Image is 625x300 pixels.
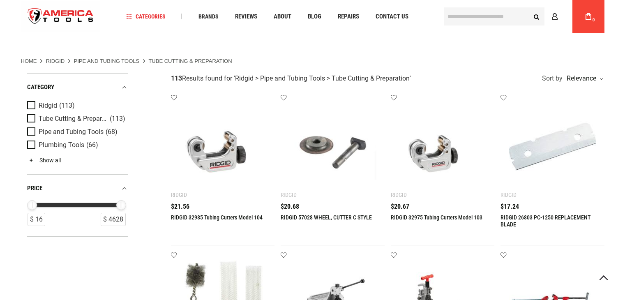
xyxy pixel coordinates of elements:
iframe: LiveChat chat widget [510,274,625,300]
span: (68) [106,129,118,136]
div: price [27,183,128,194]
span: $20.67 [391,203,409,210]
div: Ridgid [281,192,297,198]
span: About [274,14,291,20]
a: RIDGID 26803 PC-1250 REPLACEMENT BLADE [500,214,590,228]
a: Show all [27,157,61,164]
div: category [27,82,128,93]
span: (113) [110,115,125,122]
span: Blog [308,14,321,20]
span: Categories [126,14,166,19]
span: Reviews [235,14,257,20]
a: RIDGID 32975 Tubing Cutters Model 103 [391,214,482,221]
a: Contact Us [372,11,412,22]
span: Contact Us [376,14,408,20]
div: $ 4628 [101,212,126,226]
span: (66) [86,142,98,149]
div: Ridgid [391,192,407,198]
button: Search [529,9,544,24]
div: Ridgid [171,192,187,198]
a: Brands [195,11,222,22]
a: Tube Cutting & Preparation (113) [27,114,126,123]
span: Plumbing Tools [39,141,84,149]
span: 0 [593,18,595,22]
img: America Tools [21,1,101,32]
span: $21.56 [171,203,189,210]
a: Categories [122,11,169,22]
span: (113) [59,102,75,109]
a: Pipe and Tubing Tools [74,58,140,65]
a: Ridgid [46,58,65,65]
div: Results found for ' ' [171,74,411,83]
span: Pipe and Tubing Tools [39,128,104,136]
span: Ridgid > Pipe and Tubing Tools > Tube Cutting & Preparation [235,74,410,82]
span: Sort by [542,75,563,82]
a: RIDGID 32985 Tubing Cutters Model 104 [171,214,263,221]
div: Relevance [565,75,602,82]
strong: 113 [171,74,182,82]
a: RIDGID 57028 WHEEL, CUTTER C STYLE [281,214,372,221]
div: Product Filters [27,73,128,237]
img: RIDGID 32975 Tubing Cutters Model 103 [399,103,487,190]
a: Ridgid (113) [27,101,126,110]
img: RIDGID 26803 PC-1250 REPLACEMENT BLADE [509,103,596,190]
div: $ 16 [28,212,45,226]
a: Pipe and Tubing Tools (68) [27,127,126,136]
a: Repairs [334,11,363,22]
span: Ridgid [39,102,57,109]
span: $20.68 [281,203,299,210]
a: Home [21,58,37,65]
a: Reviews [231,11,261,22]
span: Brands [198,14,219,19]
strong: Tube Cutting & Preparation [148,58,232,64]
a: Blog [304,11,325,22]
img: RIDGID 32985 Tubing Cutters Model 104 [179,103,267,190]
img: RIDGID 57028 WHEEL, CUTTER C STYLE [289,103,376,190]
span: Tube Cutting & Preparation [39,115,108,122]
div: Ridgid [500,192,517,198]
span: $17.24 [500,203,519,210]
a: Plumbing Tools (66) [27,141,126,150]
a: store logo [21,1,101,32]
a: About [270,11,295,22]
span: Repairs [338,14,359,20]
